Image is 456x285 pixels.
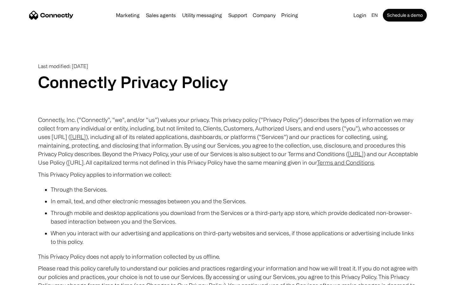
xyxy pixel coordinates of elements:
[51,229,418,246] li: When you interact with our advertising and applications on third-party websites and services, if ...
[51,209,418,226] li: Through mobile and desktop applications you download from the Services or a third-party app store...
[113,13,142,18] a: Marketing
[51,185,418,194] li: Through the Services.
[6,273,38,283] aside: Language selected: English
[51,197,418,206] li: In email, text, and other electronic messages between you and the Services.
[38,73,418,92] h1: Connectly Privacy Policy
[383,9,427,22] a: Schedule a demo
[38,116,418,167] p: Connectly, Inc. (“Connectly”, “we”, and/or “us”) values your privacy. This privacy policy (“Priva...
[180,13,225,18] a: Utility messaging
[371,11,378,20] div: en
[351,11,369,20] a: Login
[317,159,374,166] a: Terms and Conditions
[38,63,418,69] p: Last modified: [DATE]
[38,170,418,179] p: This Privacy Policy applies to information we collect:
[253,11,275,20] div: Company
[348,151,364,157] a: [URL]
[143,13,178,18] a: Sales agents
[226,13,250,18] a: Support
[38,92,418,100] p: ‍
[13,274,38,283] ul: Language list
[38,252,418,261] p: This Privacy Policy does not apply to information collected by us offline.
[38,104,418,112] p: ‍
[70,134,86,140] a: [URL]
[279,13,301,18] a: Pricing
